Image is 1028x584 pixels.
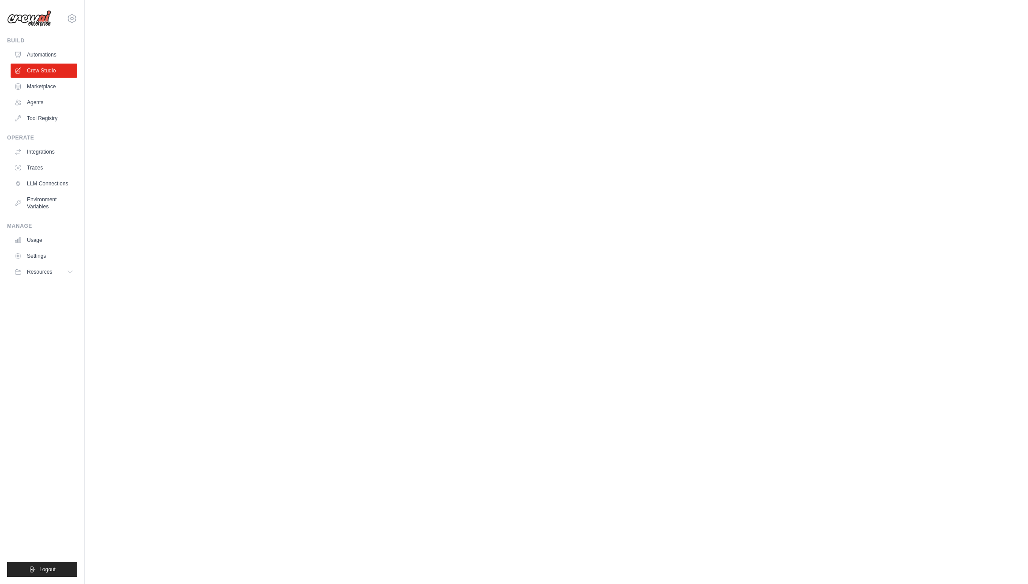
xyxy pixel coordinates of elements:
a: Environment Variables [11,192,77,214]
span: Logout [39,566,56,573]
img: Logo [7,10,51,27]
a: Integrations [11,145,77,159]
div: Operate [7,134,77,141]
a: Traces [11,161,77,175]
a: Agents [11,95,77,109]
div: Manage [7,222,77,230]
a: LLM Connections [11,177,77,191]
button: Logout [7,562,77,577]
div: Build [7,37,77,44]
a: Tool Registry [11,111,77,125]
a: Crew Studio [11,64,77,78]
a: Marketplace [11,79,77,94]
a: Settings [11,249,77,263]
span: Resources [27,268,52,275]
a: Usage [11,233,77,247]
button: Resources [11,265,77,279]
a: Automations [11,48,77,62]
